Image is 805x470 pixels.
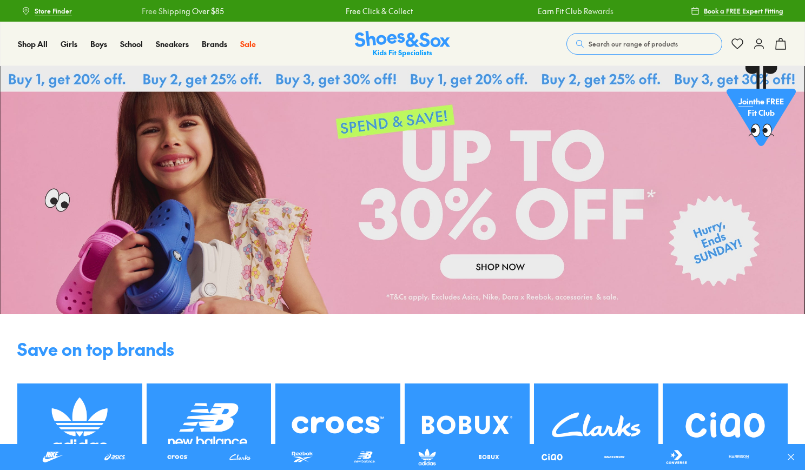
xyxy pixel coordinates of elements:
[345,5,412,17] a: Free Click & Collect
[589,39,678,49] span: Search our range of products
[35,6,72,16] span: Store Finder
[663,383,788,467] img: SNS_WEBASSETS_1280x984__Brand_11_42afe9cd-2f1f-4080-b932-0c5a1492f76f.png
[691,1,783,21] a: Book a FREE Expert Fitting
[727,87,796,127] p: the FREE Fit Club
[156,38,189,49] span: Sneakers
[156,38,189,50] a: Sneakers
[704,6,783,16] span: Book a FREE Expert Fitting
[534,383,659,467] img: SNS_WEBASSETS_1280x984__Brand_10_3912ae85-fb3d-449b-b156-b817166d013b.png
[355,31,450,57] img: SNS_Logo_Responsive.svg
[61,38,77,49] span: Girls
[141,5,223,17] a: Free Shipping Over $85
[355,31,450,57] a: Shoes & Sox
[22,1,72,21] a: Store Finder
[120,38,143,50] a: School
[240,38,256,49] span: Sale
[90,38,107,50] a: Boys
[537,5,613,17] a: Earn Fit Club Rewards
[405,383,530,467] img: SNS_WEBASSETS_1280x984__Brand_9_e161dee9-03f0-4e35-815c-843dea00f972.png
[275,383,400,467] img: SNS_WEBASSETS_1280x984__Brand_6_32476e78-ec93-4883-851d-7486025e12b2.png
[147,383,272,467] img: SNS_WEBASSETS_1280x984__Brand_8_072687a1-6812-4536-84da-40bdad0e27d7.png
[61,38,77,50] a: Girls
[120,38,143,49] span: School
[727,65,796,152] a: Jointhe FREE Fit Club
[202,38,227,49] span: Brands
[17,383,142,467] img: SNS_WEBASSETS_1280x984__Brand_7_4d3d8e03-a91f-4015-a35e-fabdd5f06b27.png
[18,38,48,50] a: Shop All
[90,38,107,49] span: Boys
[202,38,227,50] a: Brands
[738,96,753,107] span: Join
[566,33,722,55] button: Search our range of products
[240,38,256,50] a: Sale
[18,38,48,49] span: Shop All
